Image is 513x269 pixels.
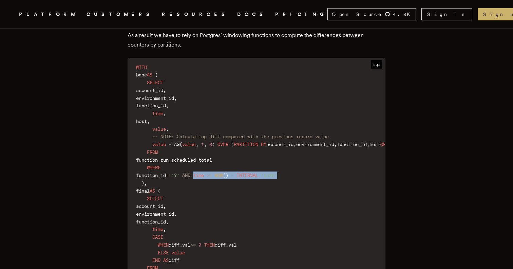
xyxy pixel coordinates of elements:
span: ( [231,142,234,147]
span: ( [158,188,160,194]
span: , [293,142,296,147]
span: function_id [136,103,166,108]
span: WITH [136,65,147,70]
span: 4.3 K [393,11,414,18]
span: ( [155,72,158,77]
span: AS [163,257,169,263]
span: sql [371,60,382,69]
span: time [152,227,163,232]
span: PARTITION [234,142,258,147]
span: 0 [209,142,212,147]
span: account_id [136,203,163,209]
span: ( [179,142,182,147]
span: Open Source [332,11,382,18]
span: , [163,88,166,93]
span: ) [212,142,215,147]
span: - [169,142,171,147]
span: host [136,119,147,124]
span: , [166,126,169,132]
span: , [163,111,166,116]
span: BY [261,142,266,147]
span: , [163,203,166,209]
span: AND [182,173,190,178]
p: As a result we have to rely on Postgres’ windowing functions to compute the differences between c... [128,31,385,50]
span: THEN [204,242,215,248]
span: host [369,142,380,147]
span: ) [226,173,228,178]
span: environment_id [296,142,334,147]
span: final [136,188,150,194]
button: PLATFORM [19,10,78,19]
span: base [136,72,147,77]
span: LAG [171,142,179,147]
span: , [196,142,198,147]
span: - [231,173,234,178]
span: account_id [136,88,163,93]
span: ORDER [380,142,394,147]
span: function_id [337,142,367,147]
span: , [204,142,207,147]
span: , [166,219,169,225]
a: PRICING [275,10,327,19]
span: >= [190,242,196,248]
span: SELECT [147,196,163,201]
span: value [182,142,196,147]
span: time [152,111,163,116]
a: CUSTOMERS [87,10,154,19]
span: ) [141,180,144,186]
span: OVER [217,142,228,147]
span: AS [147,72,152,77]
span: account_id [266,142,293,147]
span: INTERVAL [236,173,258,178]
span: value [171,250,185,255]
span: time [193,173,204,178]
span: , [166,103,169,108]
span: value [152,126,166,132]
span: , [174,211,177,217]
span: ( [223,173,226,178]
span: , [334,142,337,147]
span: = [166,173,169,178]
span: function_id [136,173,166,178]
span: >= [207,173,212,178]
button: RESOURCES [162,10,229,19]
span: WHERE [147,165,160,170]
span: diff_val [215,242,236,248]
span: SELECT [147,80,163,85]
span: WHEN [158,242,169,248]
span: diff [169,257,179,263]
span: environment_id [136,95,174,101]
a: Sign In [421,8,472,20]
span: function_run_scheduled_total [136,157,212,163]
span: -- NOTE: Calculating diff compared with the previous record value [152,134,329,139]
span: environment_id [136,211,174,217]
span: value [152,142,166,147]
span: , [174,95,177,101]
span: , [147,119,150,124]
span: ELSE [158,250,169,255]
span: , [144,180,147,186]
span: CASE [152,234,163,240]
span: , [163,227,166,232]
span: NOW [215,173,223,178]
span: AS [150,188,155,194]
span: function_id [136,219,166,225]
span: END [152,257,160,263]
span: 0 [198,242,201,248]
span: '?' [171,173,179,178]
span: FROM [147,149,158,155]
span: , [367,142,369,147]
span: 1 [201,142,204,147]
a: DOCS [237,10,267,19]
span: '1d2h' [261,173,277,178]
span: diff_val [169,242,190,248]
